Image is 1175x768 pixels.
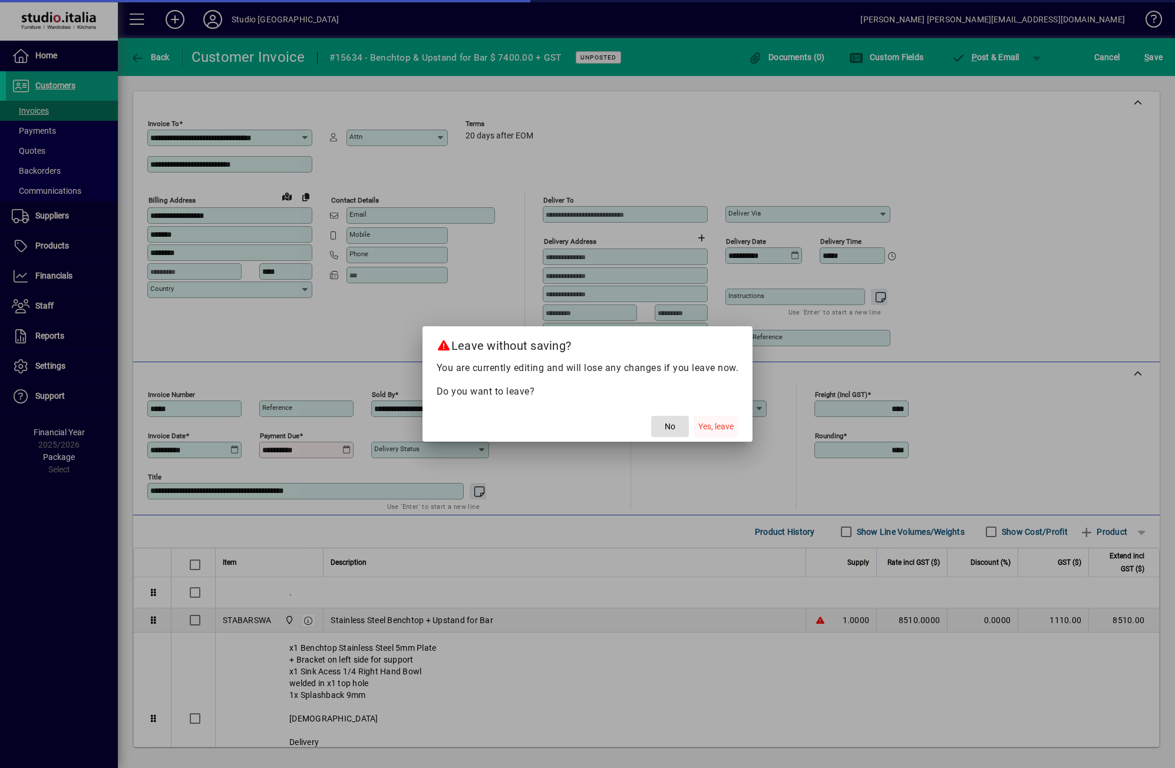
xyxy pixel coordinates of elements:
h2: Leave without saving? [423,326,753,360]
p: You are currently editing and will lose any changes if you leave now. [437,361,739,375]
span: Yes, leave [698,421,734,433]
p: Do you want to leave? [437,385,739,399]
button: No [651,416,689,437]
span: No [665,421,675,433]
button: Yes, leave [694,416,738,437]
